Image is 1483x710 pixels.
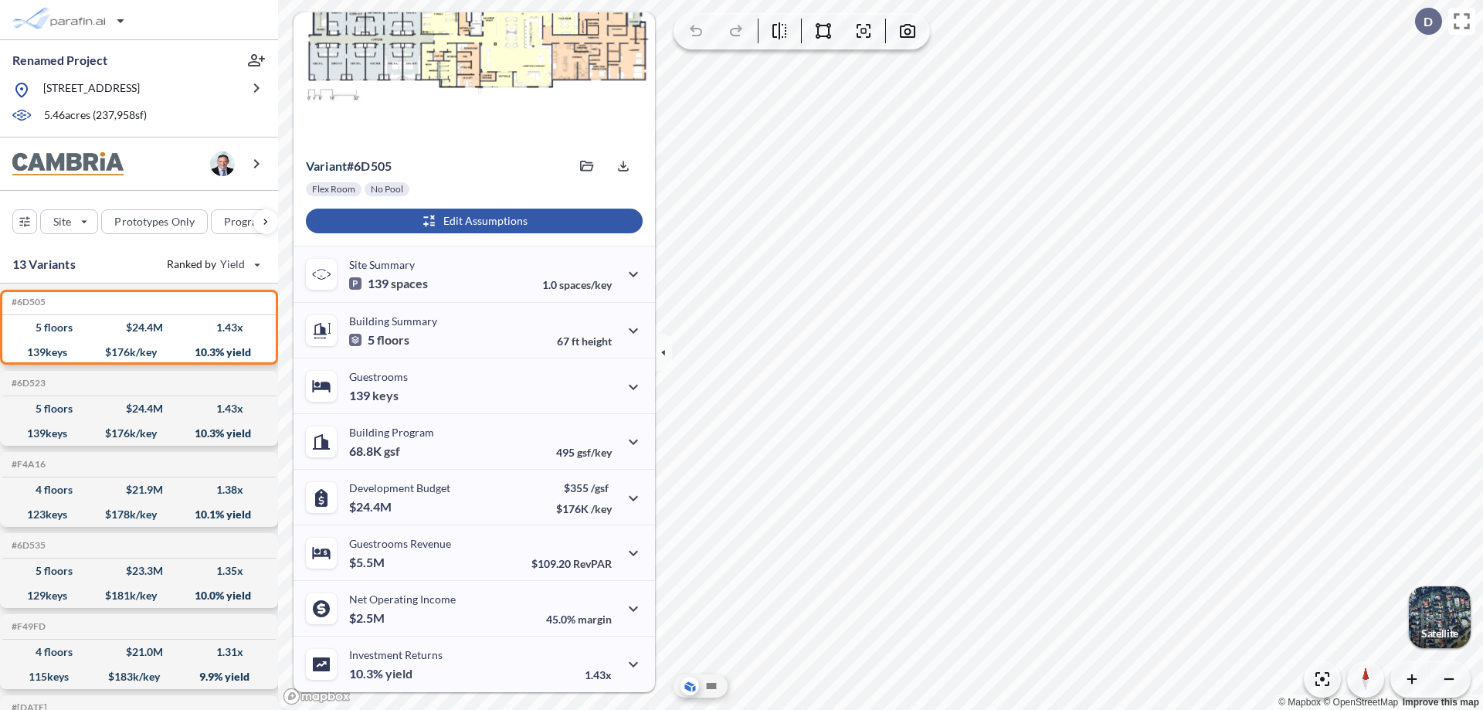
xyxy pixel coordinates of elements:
[306,158,392,174] p: # 6d505
[349,499,394,515] p: $24.4M
[40,209,98,234] button: Site
[559,278,612,291] span: spaces/key
[531,557,612,570] p: $109.20
[1403,697,1479,708] a: Improve this map
[349,426,434,439] p: Building Program
[349,610,387,626] p: $2.5M
[349,443,400,459] p: 68.8K
[8,540,46,551] h5: Click to copy the code
[1323,697,1398,708] a: OpenStreetMap
[1278,697,1321,708] a: Mapbox
[556,446,612,459] p: 495
[591,481,609,494] span: /gsf
[371,183,403,195] p: No Pool
[312,183,355,195] p: Flex Room
[8,297,46,307] h5: Click to copy the code
[211,209,294,234] button: Program
[12,52,107,69] p: Renamed Project
[680,677,699,695] button: Aerial View
[8,378,46,389] h5: Click to copy the code
[12,255,76,273] p: 13 Variants
[1409,586,1471,648] img: Switcher Image
[43,80,140,100] p: [STREET_ADDRESS]
[546,613,612,626] p: 45.0%
[391,276,428,291] span: spaces
[12,152,124,176] img: BrandImage
[573,557,612,570] span: RevPAR
[557,335,612,348] p: 67
[154,252,270,277] button: Ranked by Yield
[1424,15,1433,29] p: D
[349,555,387,570] p: $5.5M
[556,502,612,515] p: $176K
[224,214,267,229] p: Program
[585,668,612,681] p: 1.43x
[349,481,450,494] p: Development Budget
[101,209,208,234] button: Prototypes Only
[114,214,195,229] p: Prototypes Only
[8,459,46,470] h5: Click to copy the code
[349,258,415,271] p: Site Summary
[384,443,400,459] span: gsf
[306,158,347,173] span: Variant
[349,388,399,403] p: 139
[372,388,399,403] span: keys
[349,314,437,328] p: Building Summary
[349,537,451,550] p: Guestrooms Revenue
[582,335,612,348] span: height
[1409,586,1471,648] button: Switcher ImageSatellite
[377,332,409,348] span: floors
[220,256,246,272] span: Yield
[556,481,612,494] p: $355
[349,666,412,681] p: 10.3%
[349,593,456,606] p: Net Operating Income
[283,688,351,705] a: Mapbox homepage
[8,621,46,632] h5: Click to copy the code
[349,276,428,291] p: 139
[577,446,612,459] span: gsf/key
[53,214,71,229] p: Site
[306,209,643,233] button: Edit Assumptions
[210,151,235,176] img: user logo
[385,666,412,681] span: yield
[578,613,612,626] span: margin
[44,107,147,124] p: 5.46 acres ( 237,958 sf)
[702,677,721,695] button: Site Plan
[591,502,612,515] span: /key
[1421,627,1458,640] p: Satellite
[542,278,612,291] p: 1.0
[349,648,443,661] p: Investment Returns
[349,370,408,383] p: Guestrooms
[572,335,579,348] span: ft
[349,332,409,348] p: 5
